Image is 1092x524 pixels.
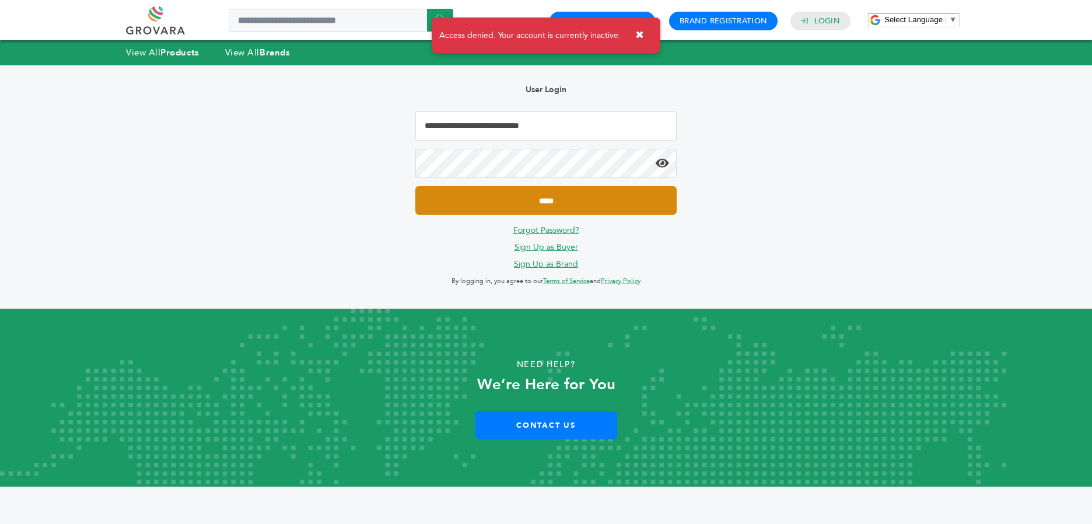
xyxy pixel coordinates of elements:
[415,111,677,141] input: Email Address
[680,16,767,26] a: Brand Registration
[514,258,578,270] a: Sign Up as Brand
[526,84,566,95] b: User Login
[884,15,957,24] a: Select Language​
[477,374,615,395] strong: We’re Here for You
[814,16,840,26] a: Login
[415,149,677,178] input: Password
[601,277,640,285] a: Privacy Policy
[229,9,453,32] input: Search a product or brand...
[415,274,677,288] p: By logging in, you agree to our and
[560,16,645,26] a: Buyer Registration
[160,47,199,58] strong: Products
[126,47,199,58] a: View AllProducts
[884,15,943,24] span: Select Language
[260,47,290,58] strong: Brands
[626,23,653,47] button: ✖
[55,356,1038,373] p: Need Help?
[949,15,957,24] span: ▼
[225,47,290,58] a: View AllBrands
[475,411,617,439] a: Contact Us
[513,225,579,236] a: Forgot Password?
[439,30,621,41] span: Access denied. Your account is currently inactive.
[543,277,590,285] a: Terms of Service
[514,242,578,253] a: Sign Up as Buyer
